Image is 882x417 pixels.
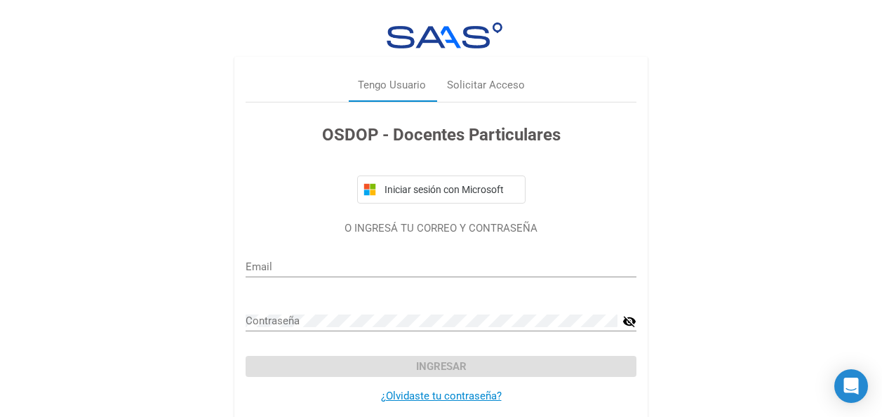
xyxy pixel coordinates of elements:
[834,369,868,403] div: Open Intercom Messenger
[357,176,526,204] button: Iniciar sesión con Microsoft
[381,390,502,402] a: ¿Olvidaste tu contraseña?
[246,220,636,237] p: O INGRESÁ TU CORREO Y CONTRASEÑA
[447,77,525,93] div: Solicitar Acceso
[246,356,636,377] button: Ingresar
[382,184,519,195] span: Iniciar sesión con Microsoft
[416,360,467,373] span: Ingresar
[622,313,636,330] mat-icon: visibility_off
[246,122,636,147] h3: OSDOP - Docentes Particulares
[358,77,426,93] div: Tengo Usuario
